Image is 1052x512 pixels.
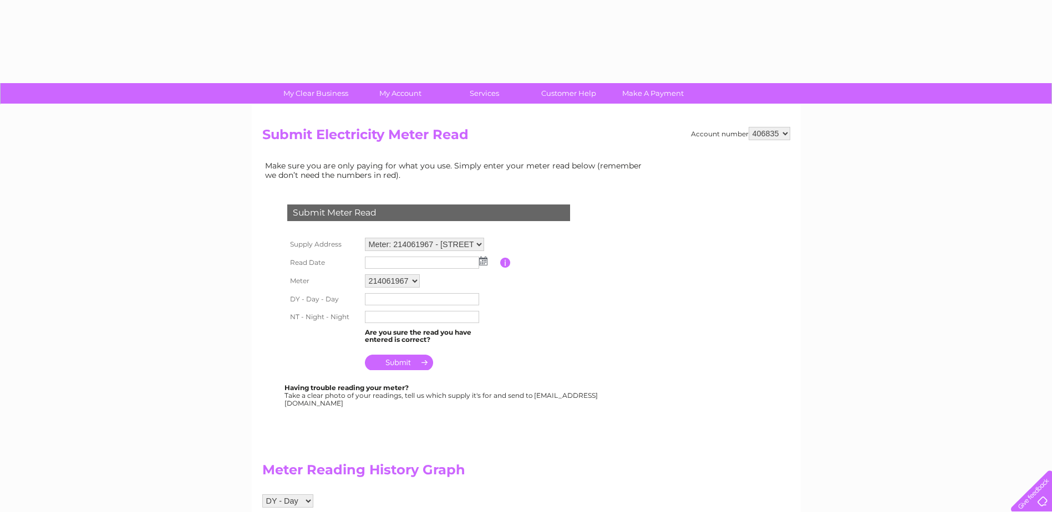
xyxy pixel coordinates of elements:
[691,127,790,140] div: Account number
[262,462,650,483] h2: Meter Reading History Graph
[607,83,699,104] a: Make A Payment
[284,384,599,407] div: Take a clear photo of your readings, tell us which supply it's for and send to [EMAIL_ADDRESS][DO...
[365,355,433,370] input: Submit
[500,258,511,268] input: Information
[284,272,362,290] th: Meter
[284,290,362,308] th: DY - Day - Day
[287,204,570,221] div: Submit Meter Read
[479,257,487,265] img: ...
[284,254,362,272] th: Read Date
[284,235,362,254] th: Supply Address
[523,83,614,104] a: Customer Help
[262,127,790,148] h2: Submit Electricity Meter Read
[362,326,500,347] td: Are you sure the read you have entered is correct?
[284,383,409,392] b: Having trouble reading your meter?
[270,83,362,104] a: My Clear Business
[284,308,362,326] th: NT - Night - Night
[262,158,650,182] td: Make sure you are only paying for what you use. Simply enter your meter read below (remember we d...
[354,83,446,104] a: My Account
[439,83,530,104] a: Services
